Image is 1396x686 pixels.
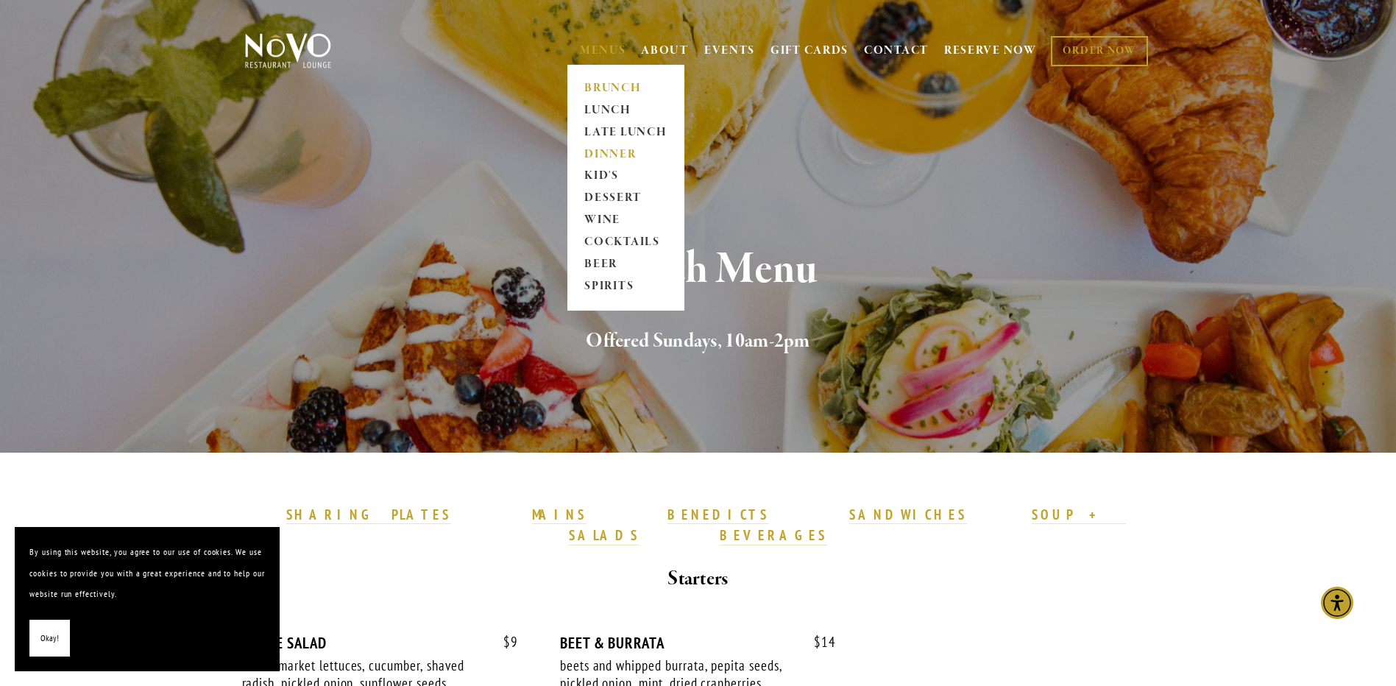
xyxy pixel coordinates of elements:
[1051,36,1147,66] a: ORDER NOW
[569,506,1126,545] a: SOUP + SALADS
[580,77,672,99] a: BRUNCH
[580,43,626,58] a: MENUS
[944,37,1037,65] a: RESERVE NOW
[269,326,1127,357] h2: Offered Sundays, 10am-2pm
[667,506,769,525] a: BENEDICTS
[580,254,672,276] a: BEER
[580,232,672,254] a: COCKTAILS
[667,566,728,592] strong: Starters
[580,121,672,144] a: LATE LUNCH
[849,506,967,523] strong: SANDWICHES
[704,43,755,58] a: EVENTS
[286,506,451,525] a: SHARING PLATES
[29,620,70,657] button: Okay!
[489,634,518,651] span: 9
[799,634,836,651] span: 14
[580,166,672,188] a: KID'S
[580,188,672,210] a: DESSERT
[242,32,334,69] img: Novo Restaurant &amp; Lounge
[242,634,518,652] div: HOUSE SALAD
[560,634,836,652] div: BEET & BURRATA
[580,144,672,166] a: DINNER
[667,506,769,523] strong: BENEDICTS
[503,633,511,651] span: $
[814,633,821,651] span: $
[849,506,967,525] a: SANDWICHES
[720,526,827,545] a: BEVERAGES
[1321,587,1353,619] div: Accessibility Menu
[532,506,587,523] strong: MAINS
[286,506,451,523] strong: SHARING PLATES
[720,526,827,544] strong: BEVERAGES
[29,542,265,605] p: By using this website, you agree to our use of cookies. We use cookies to provide you with a grea...
[641,43,689,58] a: ABOUT
[580,210,672,232] a: WINE
[40,628,59,649] span: Okay!
[532,506,587,525] a: MAINS
[269,246,1127,294] h1: Brunch Menu
[580,99,672,121] a: LUNCH
[580,276,672,298] a: SPIRITS
[770,37,848,65] a: GIFT CARDS
[864,37,929,65] a: CONTACT
[15,527,280,671] section: Cookie banner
